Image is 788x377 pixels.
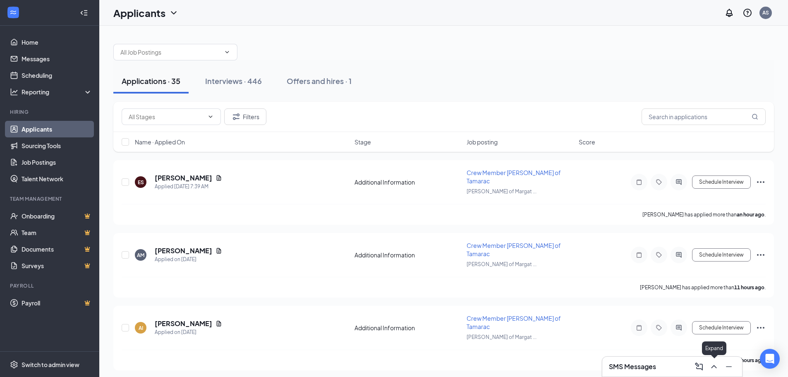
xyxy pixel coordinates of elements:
[216,320,222,327] svg: Document
[22,224,92,241] a: TeamCrown
[467,138,498,146] span: Job posting
[135,138,185,146] span: Name · Applied On
[155,173,212,182] h5: [PERSON_NAME]
[354,138,371,146] span: Stage
[692,321,751,334] button: Schedule Interview
[579,138,595,146] span: Score
[642,108,766,125] input: Search in applications
[22,360,79,369] div: Switch to admin view
[467,169,561,185] span: Crew Member [PERSON_NAME] of Tamarac
[609,362,656,371] h3: SMS Messages
[9,8,17,17] svg: WorkstreamLogo
[137,252,144,259] div: AM
[22,34,92,50] a: Home
[762,9,769,16] div: AS
[22,121,92,137] a: Applicants
[634,179,644,185] svg: Note
[155,255,222,264] div: Applied on [DATE]
[22,295,92,311] a: PayrollCrown
[674,324,684,331] svg: ActiveChat
[22,208,92,224] a: OnboardingCrown
[120,48,220,57] input: All Job Postings
[467,242,561,257] span: Crew Member [PERSON_NAME] of Tamarac
[10,282,91,289] div: Payroll
[702,341,726,355] div: Expand
[216,175,222,181] svg: Document
[642,211,766,218] p: [PERSON_NAME] has applied more than .
[287,76,352,86] div: Offers and hires · 1
[169,8,179,18] svg: ChevronDown
[155,328,222,336] div: Applied on [DATE]
[756,323,766,333] svg: Ellipses
[22,50,92,67] a: Messages
[354,251,462,259] div: Additional Information
[22,257,92,274] a: SurveysCrown
[734,284,764,291] b: 11 hours ago
[756,177,766,187] svg: Ellipses
[113,6,165,20] h1: Applicants
[205,76,262,86] div: Interviews · 446
[224,108,266,125] button: Filter Filters
[654,179,664,185] svg: Tag
[224,49,230,55] svg: ChevronDown
[129,112,204,121] input: All Stages
[10,195,91,202] div: Team Management
[742,8,752,18] svg: QuestionInfo
[216,247,222,254] svg: Document
[694,362,704,372] svg: ComposeMessage
[724,362,734,372] svg: Minimize
[467,334,537,340] span: [PERSON_NAME] of Margat ...
[155,246,212,255] h5: [PERSON_NAME]
[231,112,241,122] svg: Filter
[674,252,684,258] svg: ActiveChat
[724,8,734,18] svg: Notifications
[22,241,92,257] a: DocumentsCrown
[692,175,751,189] button: Schedule Interview
[138,179,144,186] div: ES
[756,250,766,260] svg: Ellipses
[634,324,644,331] svg: Note
[674,179,684,185] svg: ActiveChat
[22,88,93,96] div: Reporting
[22,67,92,84] a: Scheduling
[22,137,92,154] a: Sourcing Tools
[354,324,462,332] div: Additional Information
[709,362,719,372] svg: ChevronUp
[722,360,735,373] button: Minimize
[692,360,706,373] button: ComposeMessage
[654,324,664,331] svg: Tag
[760,349,780,369] div: Open Intercom Messenger
[10,108,91,115] div: Hiring
[752,113,758,120] svg: MagnifyingGlass
[207,113,214,120] svg: ChevronDown
[22,170,92,187] a: Talent Network
[10,88,18,96] svg: Analysis
[22,154,92,170] a: Job Postings
[10,360,18,369] svg: Settings
[707,360,721,373] button: ChevronUp
[734,357,764,363] b: 16 hours ago
[122,76,180,86] div: Applications · 35
[139,324,143,331] div: AI
[737,211,764,218] b: an hour ago
[155,182,222,191] div: Applied [DATE] 7:39 AM
[654,252,664,258] svg: Tag
[467,188,537,195] span: [PERSON_NAME] of Margat ...
[80,9,88,17] svg: Collapse
[467,315,561,330] span: Crew Member [PERSON_NAME] of Tamarac
[640,284,766,291] p: [PERSON_NAME] has applied more than .
[467,261,537,267] span: [PERSON_NAME] of Margat ...
[155,319,212,328] h5: [PERSON_NAME]
[634,252,644,258] svg: Note
[692,248,751,262] button: Schedule Interview
[354,178,462,186] div: Additional Information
